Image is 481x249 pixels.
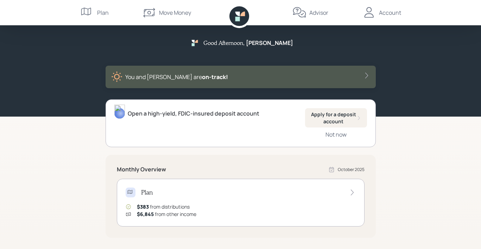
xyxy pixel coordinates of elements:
span: $383 [137,203,149,210]
div: You and [PERSON_NAME] are [125,73,228,81]
div: Move Money [159,8,191,17]
span: on‑track! [202,73,228,81]
span: $6,845 [137,211,154,217]
div: Not now [325,131,347,138]
h5: [PERSON_NAME] [246,40,293,46]
button: Apply for a deposit account [305,108,367,127]
div: Open a high-yield, FDIC-insured deposit account [128,109,259,118]
div: from distributions [137,203,190,210]
h5: Monthly Overview [117,166,166,173]
div: Advisor [309,8,328,17]
div: from other income [137,210,196,218]
div: October 2025 [338,166,365,173]
img: michael-russo-headshot.png [114,105,125,119]
img: sunny-XHVQM73Q.digested.png [111,71,122,83]
h4: Plan [141,189,153,196]
div: Plan [97,8,109,17]
h5: Good Afternoon , [203,39,245,46]
div: Apply for a deposit account [311,111,361,125]
div: Account [379,8,401,17]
